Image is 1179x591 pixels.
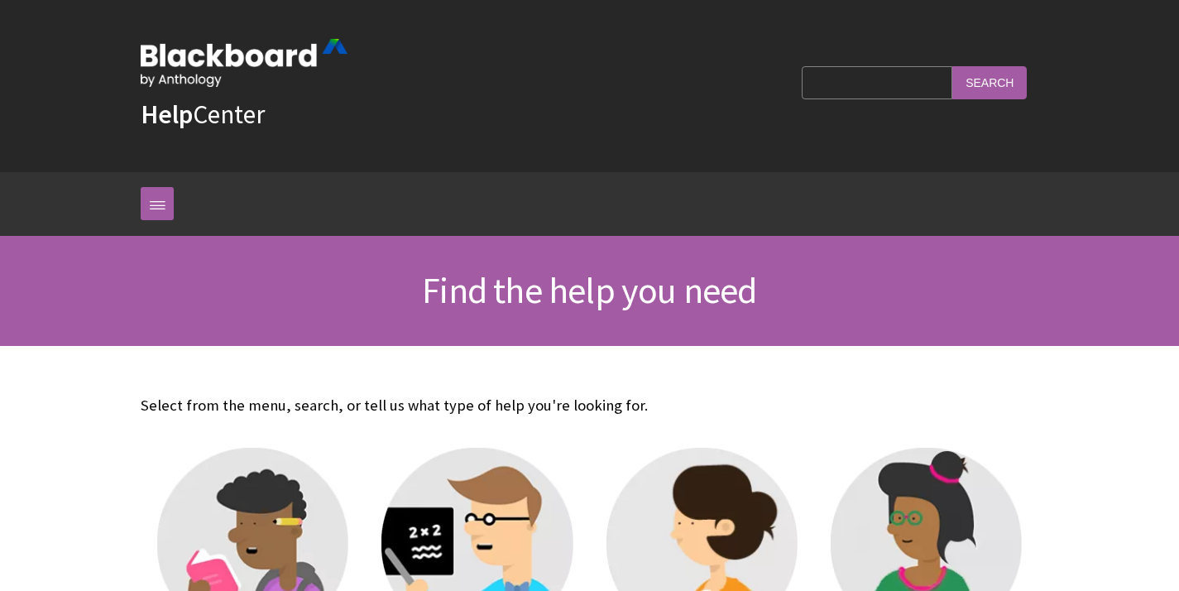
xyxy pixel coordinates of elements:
strong: Help [141,98,193,131]
span: Find the help you need [422,267,756,313]
img: Blackboard by Anthology [141,39,347,87]
input: Search [952,66,1027,98]
p: Select from the menu, search, or tell us what type of help you're looking for. [141,395,1038,416]
a: HelpCenter [141,98,265,131]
